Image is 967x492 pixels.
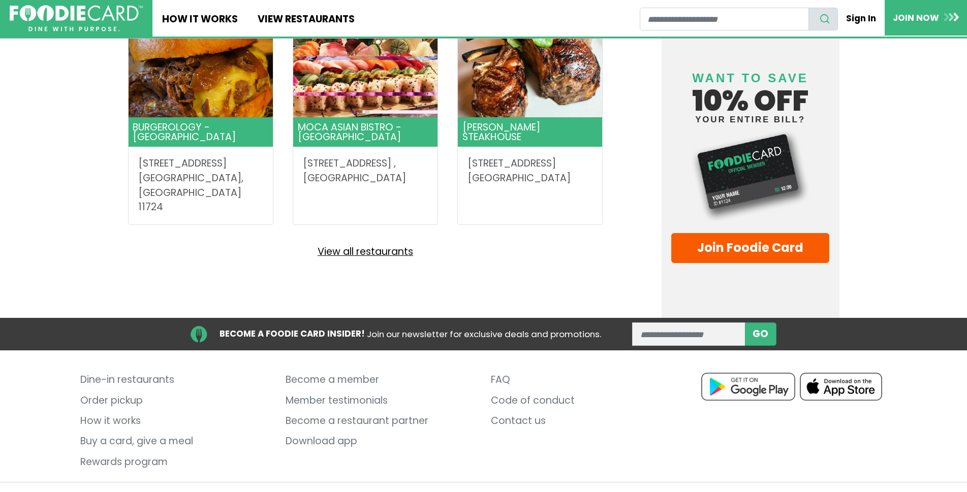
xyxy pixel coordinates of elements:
[128,245,603,259] a: View all restaurants
[838,7,885,29] a: Sign In
[138,156,263,215] address: [STREET_ADDRESS] [GEOGRAPHIC_DATA], [GEOGRAPHIC_DATA] 11724
[632,322,745,345] input: enter email address
[491,411,681,431] a: Contact us
[640,8,809,30] input: restaurant search
[286,370,476,390] a: Become a member
[491,370,681,390] a: FAQ
[745,322,776,345] button: subscribe
[303,156,428,186] address: [STREET_ADDRESS] , [GEOGRAPHIC_DATA]
[286,432,476,452] a: Download app
[80,432,270,452] a: Buy a card, give a meal
[286,411,476,431] a: Become a restaurant partner
[293,1,438,195] a: Card image cap MoCA Asian Bistro - [GEOGRAPHIC_DATA] [STREET_ADDRESS] ,[GEOGRAPHIC_DATA]
[129,117,273,147] header: Burgerology - [GEOGRAPHIC_DATA]
[129,1,273,117] img: Card image cap
[458,117,602,147] header: [PERSON_NAME] Steakhouse
[80,452,270,472] a: Rewards program
[491,390,681,411] a: Code of conduct
[671,129,830,223] img: Foodie Card
[671,115,830,124] small: your entire bill?
[467,156,592,186] address: [STREET_ADDRESS] [GEOGRAPHIC_DATA]
[80,390,270,411] a: Order pickup
[692,71,808,85] span: Want to save
[293,117,438,147] header: MoCA Asian Bistro - [GEOGRAPHIC_DATA]
[293,1,438,117] img: Card image cap
[458,1,602,117] img: Card image cap
[220,327,365,340] strong: BECOME A FOODIE CARD INSIDER!
[671,233,830,263] a: Join Foodie Card
[10,5,143,32] img: FoodieCard; Eat, Drink, Save, Donate
[458,1,602,195] a: Card image cap [PERSON_NAME] Steakhouse [STREET_ADDRESS][GEOGRAPHIC_DATA]
[367,328,601,340] span: Join our newsletter for exclusive deals and promotions.
[80,370,270,390] a: Dine-in restaurants
[808,8,838,30] button: search
[286,390,476,411] a: Member testimonials
[671,58,830,124] h4: 10% off
[80,411,270,431] a: How it works
[129,1,273,225] a: Card image cap Burgerology - [GEOGRAPHIC_DATA] [STREET_ADDRESS][GEOGRAPHIC_DATA], [GEOGRAPHIC_DAT...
